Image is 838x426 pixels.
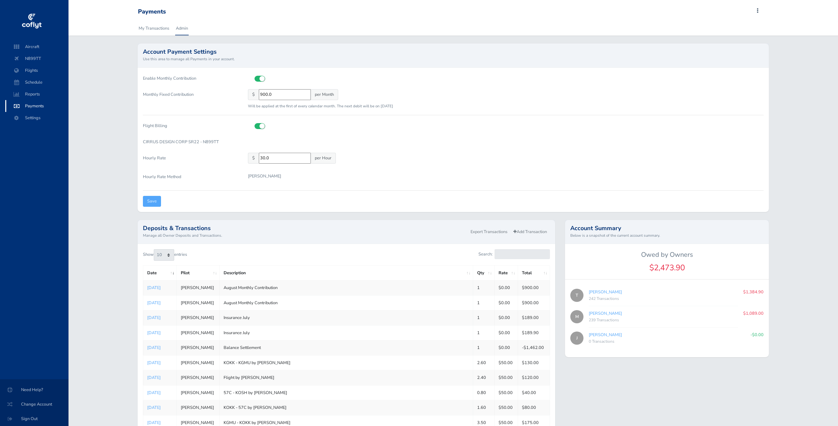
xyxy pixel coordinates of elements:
span: N899TT [12,53,62,65]
a: [PERSON_NAME] [589,310,622,316]
td: $0.00 [494,325,518,340]
a: [PERSON_NAME] [589,332,622,338]
td: 57C - KOSH by [PERSON_NAME] [219,385,473,400]
label: Hourly Rate [138,153,243,166]
input: Search: [495,249,550,259]
td: $0.00 [494,340,518,355]
label: Enable Monthly Contribution [138,73,243,84]
td: 2.60 [473,355,494,370]
td: Insurance July [219,310,473,325]
a: [DATE] [147,315,161,321]
th: Rate: activate to sort column ascending [494,265,518,280]
a: Admin [175,21,189,36]
td: 1 [473,340,494,355]
small: Use this area to manage all Payments in your account. [143,56,764,62]
td: $900.00 [518,280,550,295]
td: $80.00 [518,400,550,415]
td: $189.00 [518,310,550,325]
a: Add Transaction [510,227,550,237]
td: 1 [473,325,494,340]
a: [DATE] [147,345,161,351]
span: Settings [12,112,62,124]
th: Pilot: activate to sort column ascending [176,265,219,280]
th: Qty: activate to sort column ascending [473,265,494,280]
label: Monthly Fixed Contribution [138,89,243,110]
input: Save [143,196,161,207]
td: [PERSON_NAME] [176,385,219,400]
div: 242 Transactions [589,296,738,302]
div: 239 Transactions [589,317,738,324]
span: M [570,310,583,323]
td: $50.00 [494,400,518,415]
small: Will be applied at the first of every calendar month. The next debit will be on [DATE] [248,103,393,109]
span: Change Account [8,398,61,410]
td: August Monthly Contribution [219,280,473,295]
td: $50.00 [494,355,518,370]
span: Flights [12,65,62,76]
a: [DATE] [147,360,161,366]
span: T [570,289,583,302]
td: 2.40 [473,370,494,385]
span: $ [248,89,259,100]
td: $0.00 [494,295,518,310]
td: 1.60 [473,400,494,415]
td: $0.00 [494,310,518,325]
td: [PERSON_NAME] [176,355,219,370]
h5: Owed by Owners [565,251,769,259]
td: $50.00 [494,385,518,400]
p: [PERSON_NAME] [248,173,281,179]
td: [PERSON_NAME] [176,325,219,340]
a: [DATE] [147,285,161,291]
td: -$1,462.00 [518,340,550,355]
label: Search: [478,249,550,259]
h2: Deposits & Transactions [143,225,468,231]
td: Flight by [PERSON_NAME] [219,370,473,385]
th: Date: activate to sort column ascending [143,265,176,280]
img: coflyt logo [21,12,42,31]
td: [PERSON_NAME] [176,280,219,295]
div: Payments [138,8,166,15]
span: per Hour [311,153,336,164]
small: Manage all Owner Deposits and Transactions. [143,232,468,238]
td: KOKK - 57C by [PERSON_NAME] [219,400,473,415]
a: [DATE] [147,375,161,381]
td: [PERSON_NAME] [176,295,219,310]
td: [PERSON_NAME] [176,340,219,355]
div: $2,473.90 [565,261,769,274]
small: Below is a snapshot of the current account summary. [570,232,764,238]
a: My Transactions [138,21,170,36]
td: KOKK - KGMU by [PERSON_NAME] [219,355,473,370]
h2: Account Summary [570,225,764,231]
th: Description: activate to sort column ascending [219,265,473,280]
td: Insurance July [219,325,473,340]
div: 0 Transactions [589,338,745,345]
td: $130.00 [518,355,550,370]
a: Export Transactions [468,227,510,237]
span: Schedule [12,76,62,88]
span: per Month [311,89,338,100]
span: $ [248,153,259,164]
a: [DATE] [147,390,161,396]
label: Show entries [143,249,187,260]
span: Aircraft [12,41,62,53]
td: $189.90 [518,325,550,340]
p: $1,384.90 [743,289,764,295]
td: $900.00 [518,295,550,310]
td: $50.00 [494,370,518,385]
span: Reports [12,88,62,100]
a: [PERSON_NAME] [589,289,622,295]
td: [PERSON_NAME] [176,310,219,325]
span: J [570,332,583,345]
a: [DATE] [147,330,161,336]
p: -$0.00 [750,332,764,338]
a: [DATE] [147,300,161,306]
th: Total: activate to sort column ascending [518,265,550,280]
label: Flight Billing [138,120,243,131]
td: $0.00 [494,280,518,295]
td: August Monthly Contribution [219,295,473,310]
span: Payments [12,100,62,112]
select: Showentries [154,249,174,260]
p: $1,089.00 [743,310,764,317]
td: 1 [473,280,494,295]
label: Hourly Rate Method [138,172,243,185]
